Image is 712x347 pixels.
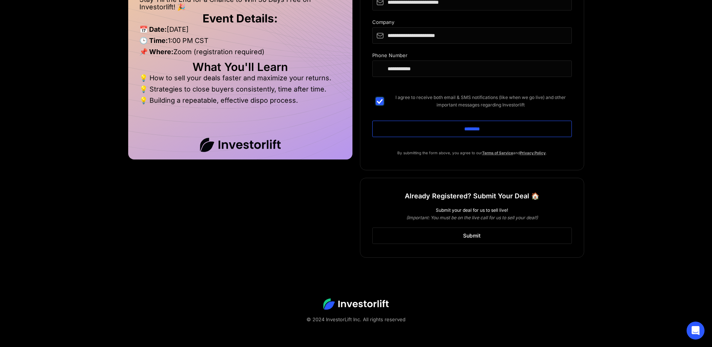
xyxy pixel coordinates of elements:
[389,94,572,109] span: I agree to receive both email & SMS notifications (like when we go live) and other important mess...
[372,207,572,214] div: Submit your deal for us to sell live!
[372,227,572,244] a: Submit
[139,26,341,37] li: [DATE]
[139,86,341,97] li: 💡 Strategies to close buyers consistently, time after time.
[139,63,341,71] h2: What You'll Learn
[139,25,167,33] strong: 📅 Date:
[139,37,168,44] strong: 🕒 Time:
[30,316,682,323] div: © 2024 InvestorLift Inc. All rights reserved
[139,48,173,56] strong: 📌 Where:
[139,48,341,59] li: Zoom (registration required)
[139,97,341,104] li: 💡 Building a repeatable, effective dispo process.
[372,53,572,61] div: Phone Number
[372,149,572,157] p: By submitting the form above, you agree to our and .
[372,19,572,27] div: Company
[405,189,539,203] h1: Already Registered? Submit Your Deal 🏠
[406,215,538,220] em: (Important: You must be on the live call for us to sell your deal!)
[139,37,341,48] li: 1:00 PM CST
[203,12,278,25] strong: Event Details:
[139,74,341,86] li: 💡 How to sell your deals faster and maximize your returns.
[520,151,546,155] a: Privacy Policy
[482,151,513,155] a: Terms of Service
[687,322,705,340] div: Open Intercom Messenger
